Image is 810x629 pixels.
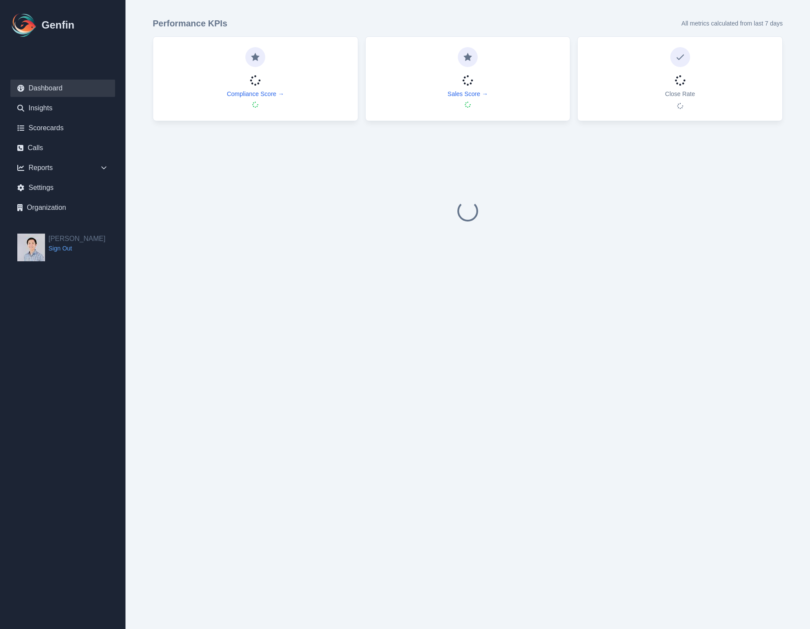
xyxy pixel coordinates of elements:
a: Settings [10,179,115,196]
a: Organization [10,199,115,216]
h3: Performance KPIs [153,17,227,29]
img: Jeffrey Pang [17,234,45,261]
p: Close Rate [665,90,695,98]
a: Calls [10,139,115,157]
a: Insights [10,99,115,117]
div: Reports [10,159,115,177]
a: Dashboard [10,80,115,97]
h2: [PERSON_NAME] [48,234,106,244]
a: Scorecards [10,119,115,137]
a: Sales Score → [447,90,488,98]
p: All metrics calculated from last 7 days [681,19,783,28]
a: Compliance Score → [227,90,284,98]
a: Sign Out [48,244,106,253]
img: Logo [10,11,38,39]
h1: Genfin [42,18,74,32]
